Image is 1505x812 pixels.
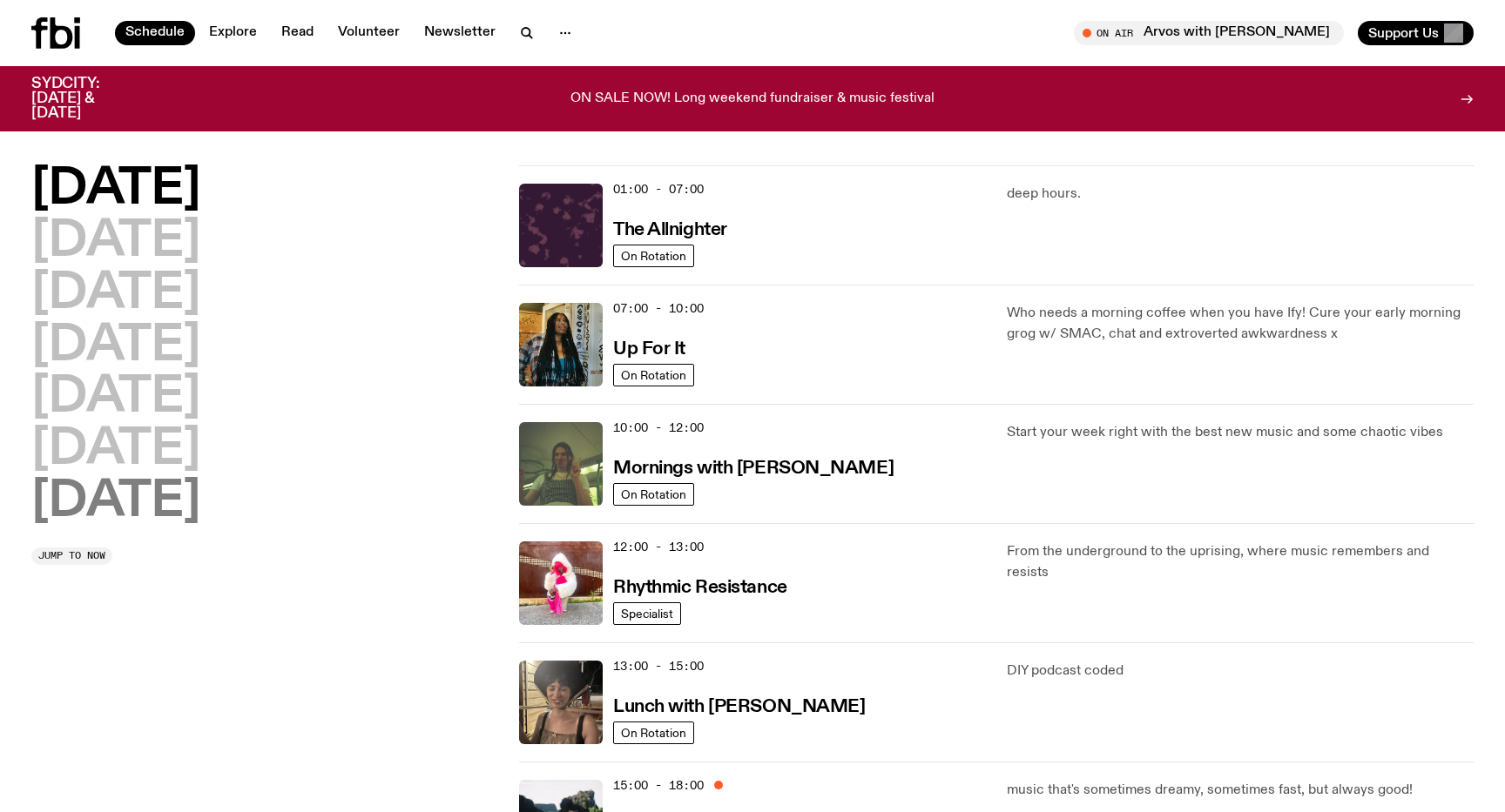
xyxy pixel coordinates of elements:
[1007,184,1474,205] p: deep hours.
[621,607,673,620] span: Specialist
[327,21,410,45] a: Volunteer
[31,77,143,121] h3: SYDCITY: [DATE] & [DATE]
[31,270,200,319] button: [DATE]
[613,419,704,436] span: 10:00 - 12:00
[31,322,200,371] button: [DATE]
[613,221,727,239] h3: The Allnighter
[621,249,686,262] span: On Rotation
[1007,422,1474,443] p: Start your week right with the best new music and some chaotic vibes
[613,721,694,744] a: On Rotation
[199,21,267,45] a: Explore
[613,698,865,716] h3: Lunch with [PERSON_NAME]
[519,541,603,625] img: Attu crouches on gravel in front of a brown wall. They are wearing a white fur coat with a hood, ...
[519,303,603,386] img: Ify - a Brown Skin girl with black braided twists, looking up to the side with her tongue stickin...
[613,364,694,386] a: On Rotation
[613,539,704,555] span: 12:00 - 13:00
[1007,303,1474,345] p: Who needs a morning coffee when you have Ify! Cure your early morning grog w/ SMAC, chat and extr...
[31,218,200,266] button: [DATE]
[621,487,686,500] span: On Rotation
[570,91,935,107] p: ON SALE NOW! Long weekend fundraiser & music festival
[1074,21,1344,45] button: On AirArvos with [PERSON_NAME]
[1007,661,1474,681] p: DIY podcast coded
[31,426,200,474] button: [DATE]
[31,478,200,527] button: [DATE]
[613,602,681,625] a: Specialist
[519,422,603,506] img: Jim Kretschmer in a really cute outfit with cute braids, standing on a train holding up a peace s...
[613,460,894,478] h3: Mornings with [PERSON_NAME]
[31,373,200,422] button: [DATE]
[1368,25,1439,41] span: Support Us
[1358,21,1474,45] button: Support Us
[414,21,506,45] a: Newsletter
[613,218,727,239] a: The Allnighter
[38,551,105,560] span: Jump to now
[613,456,894,478] a: Mornings with [PERSON_NAME]
[613,337,685,359] a: Up For It
[271,21,324,45] a: Read
[613,181,704,198] span: 01:00 - 07:00
[31,165,200,214] button: [DATE]
[115,21,195,45] a: Schedule
[1007,780,1474,801] p: music that's sometimes dreamy, sometimes fast, but always good!
[613,579,787,597] h3: Rhythmic Resistance
[613,777,704,794] span: 15:00 - 18:00
[613,340,685,359] h3: Up For It
[621,368,686,381] span: On Rotation
[613,245,694,267] a: On Rotation
[613,300,704,317] span: 07:00 - 10:00
[613,483,694,506] a: On Rotation
[1007,541,1474,583] p: From the underground to the uprising, where music remembers and resists
[613,695,865,716] a: Lunch with [PERSON_NAME]
[613,575,787,597] a: Rhythmic Resistance
[621,726,686,739] span: On Rotation
[613,658,704,674] span: 13:00 - 15:00
[31,547,112,565] button: Jump to now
